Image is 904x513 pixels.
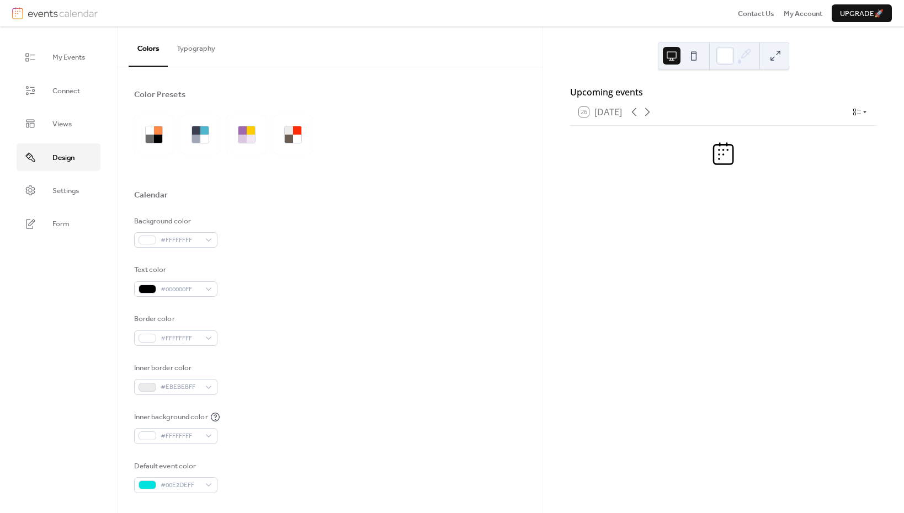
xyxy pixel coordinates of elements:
img: logotype [28,7,98,19]
span: #FFFFFFFF [161,431,200,442]
span: #FFFFFFFF [161,333,200,344]
a: Connect [17,77,100,104]
button: Colors [129,26,168,66]
div: Calendar [134,190,168,201]
div: Text color [134,264,215,275]
a: My Events [17,43,100,71]
span: Form [52,218,70,229]
span: My Events [52,52,85,63]
div: Background color [134,216,215,227]
a: Form [17,210,100,237]
span: Settings [52,185,79,196]
span: Views [52,119,72,130]
div: Upcoming events [570,85,877,99]
span: Design [52,152,75,163]
a: Design [17,143,100,171]
div: Inner border color [134,362,215,373]
span: #00E2DEFF [161,480,200,491]
div: Border color [134,313,215,324]
button: Typography [168,26,224,65]
span: Connect [52,85,80,97]
div: Default event color [134,461,215,472]
span: #FFFFFFFF [161,235,200,246]
a: Contact Us [738,8,774,19]
a: Views [17,110,100,137]
a: My Account [784,8,822,19]
div: Inner background color [134,412,208,423]
div: Color Presets [134,89,185,100]
span: #000000FF [161,284,200,295]
a: Settings [17,177,100,204]
span: #EBEBEBFF [161,382,200,393]
span: Upgrade 🚀 [840,8,884,19]
button: Upgrade🚀 [832,4,892,22]
img: logo [12,7,23,19]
